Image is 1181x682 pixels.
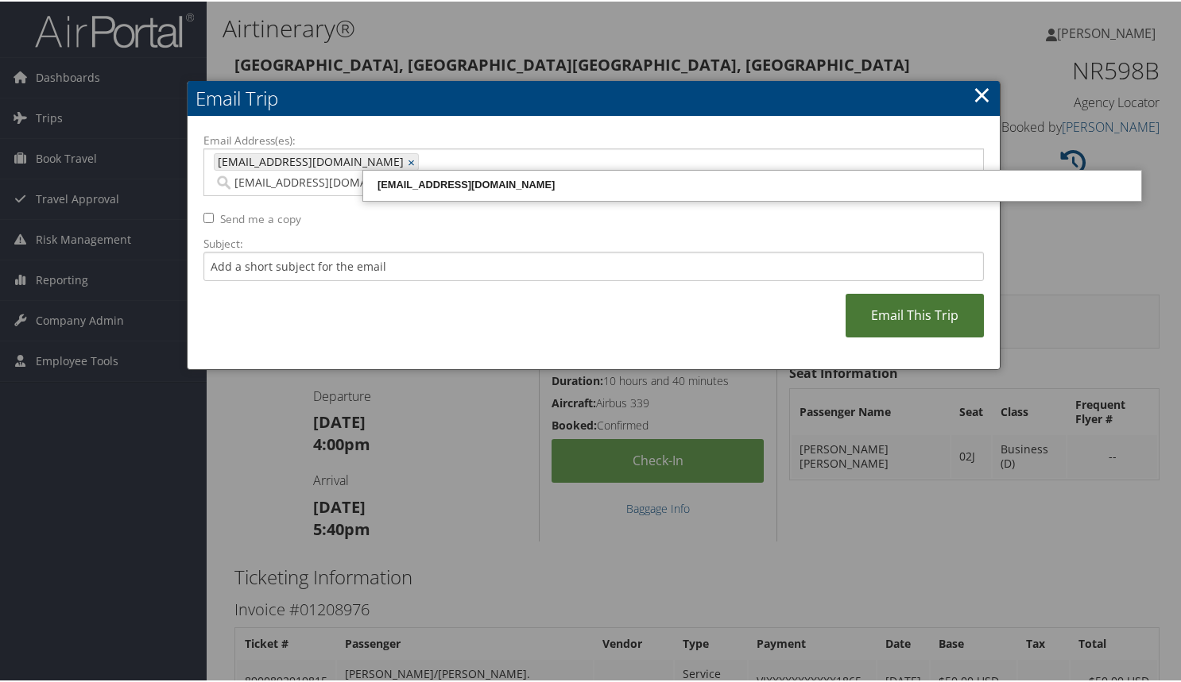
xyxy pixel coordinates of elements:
[846,292,984,336] a: Email This Trip
[408,152,418,168] a: ×
[203,234,984,250] label: Subject:
[188,79,1000,114] h2: Email Trip
[203,131,984,147] label: Email Address(es):
[973,77,991,109] a: ×
[214,173,821,189] input: Email address (Separate multiple email addresses with commas)
[203,250,984,279] input: Add a short subject for the email
[366,175,1139,191] div: [EMAIL_ADDRESS][DOMAIN_NAME]
[220,210,301,225] label: Send me a copy
[215,152,404,168] span: [EMAIL_ADDRESS][DOMAIN_NAME]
